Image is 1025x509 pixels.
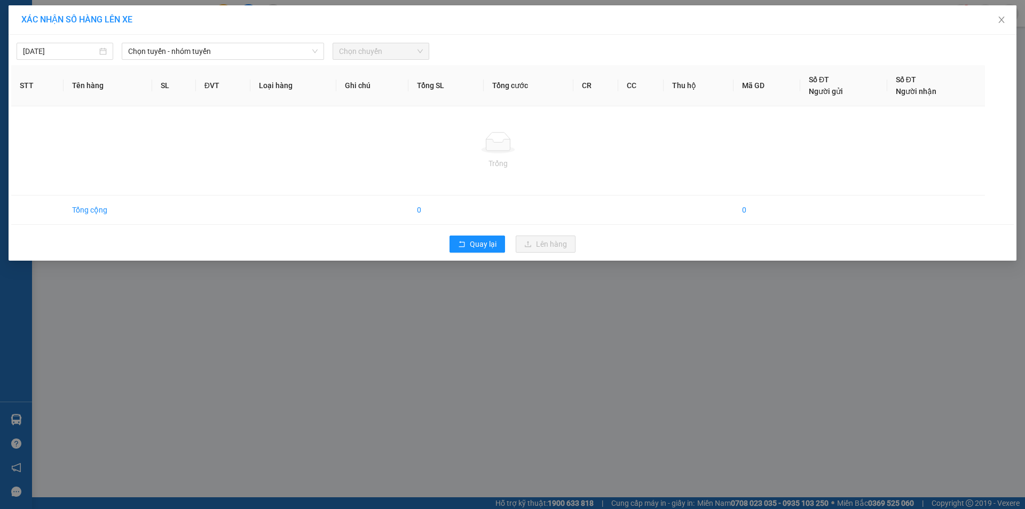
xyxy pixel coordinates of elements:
th: Tên hàng [64,65,152,106]
span: Chọn chuyến [339,43,423,59]
button: uploadLên hàng [516,236,575,253]
th: Thu hộ [664,65,733,106]
th: SL [152,65,195,106]
th: CC [618,65,664,106]
td: 0 [734,195,800,225]
button: Close [987,5,1016,35]
span: down [312,48,318,54]
span: close [997,15,1006,24]
td: 0 [408,195,484,225]
span: Người nhận [896,87,936,96]
td: Tổng cộng [64,195,152,225]
div: Trống [20,158,976,169]
span: Quay lại [470,238,496,250]
th: STT [11,65,64,106]
th: Mã GD [734,65,800,106]
span: Số ĐT [809,75,829,84]
input: 14/09/2025 [23,45,97,57]
span: rollback [458,240,466,249]
span: Số ĐT [896,75,916,84]
th: Loại hàng [250,65,336,106]
span: Chọn tuyến - nhóm tuyến [128,43,318,59]
th: Tổng cước [484,65,573,106]
span: XÁC NHẬN SỐ HÀNG LÊN XE [21,14,132,25]
th: Tổng SL [408,65,484,106]
th: Ghi chú [336,65,409,106]
span: Người gửi [809,87,843,96]
button: rollbackQuay lại [450,236,505,253]
th: CR [573,65,619,106]
th: ĐVT [196,65,250,106]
